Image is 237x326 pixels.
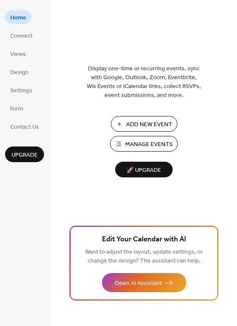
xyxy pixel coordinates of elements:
[5,146,44,162] button: Upgrade
[10,123,39,132] span: Contact Us
[10,68,29,77] span: Design
[11,151,38,160] span: Upgrade
[5,101,28,115] a: Form
[125,140,173,149] span: Manage Events
[5,119,44,133] a: Contact Us
[110,136,178,152] button: Manage Events
[5,28,38,42] a: Connect
[102,234,186,246] span: Edit Your Calendar with AI
[87,64,201,100] span: Display one-time or recurring events, sync with Google, Outlook, Zoom, Eventbrite, Wix Events or ...
[5,65,34,79] a: Design
[10,32,33,41] span: Connect
[10,86,32,95] span: Settings
[85,246,203,267] span: Want to adjust the layout, update settings, or change the design? The assistant can help.
[102,273,186,292] button: Open AI Assistant
[115,279,162,288] span: Open AI Assistant
[5,10,31,24] a: Home
[5,83,37,97] a: Settings
[10,50,26,59] span: Views
[10,14,26,22] span: Home
[126,120,172,129] span: Add New Event
[115,162,173,177] button: 🚀 Upgrade
[5,47,31,61] a: Views
[111,116,177,132] button: Add New Event
[120,165,168,176] span: 🚀 Upgrade
[10,105,23,113] span: Form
